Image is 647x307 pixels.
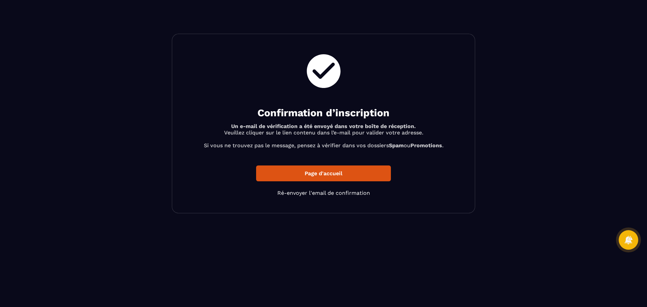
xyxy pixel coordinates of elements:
[189,106,458,120] h2: Confirmation d’inscription
[389,142,404,149] b: Spam
[256,165,391,181] a: Page d'accueil
[189,123,458,149] p: Veuillez cliquer sur le lien contenu dans l’e-mail pour valider votre adresse. Si vous ne trouvez...
[231,123,416,129] b: Un e-mail de vérification a été envoyé dans votre boîte de réception.
[277,190,370,196] a: Ré-envoyer l'email de confirmation
[410,142,442,149] b: Promotions
[303,51,344,91] img: check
